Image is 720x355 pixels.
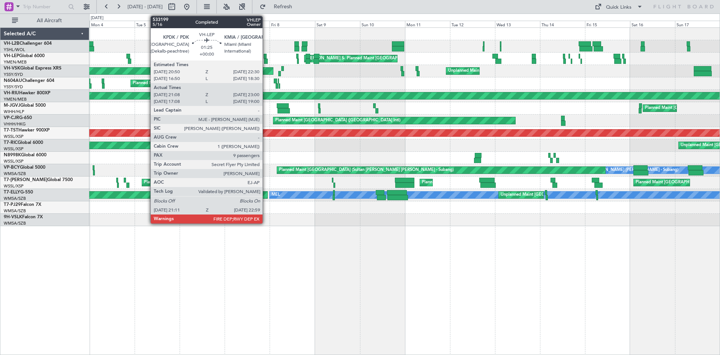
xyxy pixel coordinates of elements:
button: All Aircraft [8,15,81,27]
a: N604AUChallenger 604 [4,79,54,83]
div: Sat 16 [630,21,675,27]
a: VP-BCYGlobal 5000 [4,165,45,170]
div: Unplanned Maint Sydney ([PERSON_NAME] Intl) [448,65,540,77]
div: Planned Maint [GEOGRAPHIC_DATA] ([GEOGRAPHIC_DATA] International) [347,53,490,64]
div: Tue 5 [135,21,180,27]
div: MEL [271,189,280,201]
a: VP-CJRG-650 [4,116,32,120]
a: T7-RICGlobal 6000 [4,140,43,145]
span: VH-RIU [4,91,19,95]
input: Trip Number [23,1,66,12]
div: Wed 13 [495,21,540,27]
div: Sat 9 [315,21,360,27]
a: N8998KGlobal 6000 [4,153,46,157]
span: VP-BCY [4,165,20,170]
a: WIHH/HLP [4,109,24,115]
span: M-JGVJ [4,103,20,108]
div: Planned Maint Dubai (Al Maktoum Intl) [144,177,218,188]
div: Sun 17 [675,21,720,27]
div: Tue 12 [450,21,495,27]
button: Refresh [256,1,301,13]
span: N604AU [4,79,22,83]
a: VHHH/HKG [4,121,26,127]
a: WMSA/SZB [4,196,26,201]
span: VH-VSK [4,66,20,71]
div: Mon 11 [405,21,450,27]
button: Quick Links [591,1,646,13]
div: Unplanned Maint [GEOGRAPHIC_DATA] (Sultan [PERSON_NAME] [PERSON_NAME] - Subang) [501,189,681,201]
a: VH-L2BChallenger 604 [4,41,52,46]
span: 9H-VSLK [4,215,22,219]
div: Thu 7 [225,21,270,27]
a: WSSL/XSP [4,183,24,189]
span: T7-TST [4,128,18,133]
a: YMEN/MEB [4,97,27,102]
span: VH-LEP [4,54,19,58]
a: YMEN/MEB [4,59,27,65]
a: VH-VSKGlobal Express XRS [4,66,61,71]
div: Fri 8 [270,21,315,27]
a: WMSA/SZB [4,208,26,214]
div: Planned Maint [GEOGRAPHIC_DATA] ([GEOGRAPHIC_DATA]) [422,177,540,188]
div: Mon 4 [90,21,135,27]
a: WSSL/XSP [4,159,24,164]
span: VP-CJR [4,116,19,120]
div: Planned Maint Sydney ([PERSON_NAME] Intl) [133,78,220,89]
a: M-JGVJGlobal 5000 [4,103,46,108]
span: VH-L2B [4,41,19,46]
div: Planned Maint [GEOGRAPHIC_DATA] (Sultan [PERSON_NAME] [PERSON_NAME] - Subang) [279,165,454,176]
span: T7-RIC [4,140,18,145]
span: [DATE] - [DATE] [127,3,163,10]
a: YSSY/SYD [4,72,23,77]
div: Sun 10 [360,21,405,27]
a: WMSA/SZB [4,171,26,177]
a: 9H-VSLKFalcon 7X [4,215,43,219]
div: Wed 6 [180,21,225,27]
a: T7-[PERSON_NAME]Global 7500 [4,178,73,182]
span: Refresh [267,4,299,9]
span: All Aircraft [19,18,79,23]
a: WMSA/SZB [4,221,26,226]
span: T7-PJ29 [4,202,21,207]
div: Quick Links [606,4,631,11]
div: [DATE] [91,15,103,21]
a: WSSL/XSP [4,134,24,139]
a: T7-TSTHawker 900XP [4,128,49,133]
a: WSSL/XSP [4,146,24,152]
span: T7-ELLY [4,190,20,195]
span: T7-[PERSON_NAME] [4,178,47,182]
a: T7-ELLYG-550 [4,190,33,195]
div: Planned Maint [GEOGRAPHIC_DATA] ([GEOGRAPHIC_DATA] Intl) [275,115,400,126]
span: N8998K [4,153,21,157]
a: T7-PJ29Falcon 7X [4,202,41,207]
a: VH-RIUHawker 800XP [4,91,50,95]
div: Thu 14 [540,21,585,27]
a: VH-LEPGlobal 6000 [4,54,45,58]
a: YSSY/SYD [4,84,23,90]
a: YSHL/WOL [4,47,25,53]
div: Fri 15 [585,21,630,27]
